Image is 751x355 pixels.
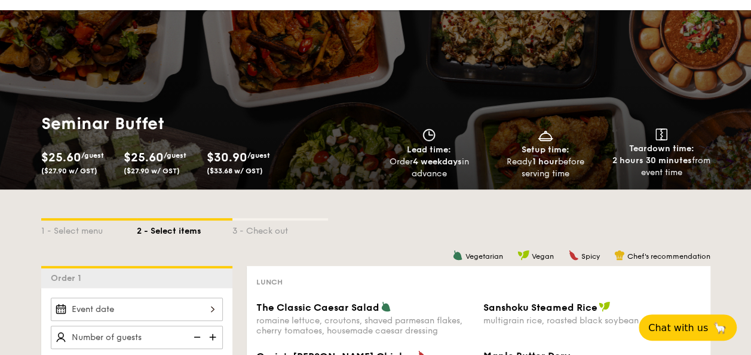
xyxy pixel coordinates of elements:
img: icon-teardown.65201eee.svg [655,128,667,140]
img: icon-vegetarian.fe4039eb.svg [381,301,391,312]
span: The Classic Caesar Salad [256,302,379,313]
span: /guest [247,151,270,160]
span: ($27.90 w/ GST) [124,167,180,175]
span: ($27.90 w/ GST) [41,167,97,175]
input: Event date [51,298,223,321]
span: Vegetarian [465,252,503,261]
div: 3 - Check out [232,221,328,237]
span: $30.90 [207,151,247,165]
div: Order in advance [376,156,483,180]
div: 1 - Select menu [41,221,137,237]
span: Lead time: [407,145,451,155]
strong: 1 hour [532,157,558,167]
div: 2 - Select items [137,221,232,237]
span: Chef's recommendation [627,252,710,261]
span: /guest [81,151,104,160]
input: Number of guests [51,326,223,349]
img: icon-vegan.f8ff3823.svg [517,250,529,261]
span: $25.60 [41,151,81,165]
div: multigrain rice, roasted black soybean [483,316,701,326]
img: icon-add.58712e84.svg [205,326,223,348]
strong: 2 hours 30 minutes [612,155,692,166]
span: Sanshoku Steamed Rice [483,302,597,313]
img: icon-spicy.37a8142b.svg [568,250,579,261]
span: /guest [164,151,186,160]
span: Lunch [256,278,283,286]
span: Setup time: [522,145,569,155]
div: romaine lettuce, croutons, shaved parmesan flakes, cherry tomatoes, housemade caesar dressing [256,316,474,336]
span: 🦙 [713,321,727,335]
img: icon-chef-hat.a58ddaea.svg [614,250,625,261]
span: Spicy [581,252,600,261]
img: icon-dish.430c3a2e.svg [537,128,554,142]
div: Ready before serving time [492,156,599,180]
strong: 4 weekdays [412,157,461,167]
div: from event time [608,155,715,179]
span: ($33.68 w/ GST) [207,167,263,175]
span: Teardown time: [629,143,694,154]
img: icon-clock.2db775ea.svg [420,128,438,142]
img: icon-vegetarian.fe4039eb.svg [452,250,463,261]
h1: Seminar Buffet [41,113,280,134]
button: Chat with us🦙 [639,314,737,341]
span: Chat with us [648,322,708,333]
span: Vegan [532,252,554,261]
span: $25.60 [124,151,164,165]
span: Order 1 [51,273,86,283]
img: icon-vegan.f8ff3823.svg [599,301,611,312]
img: icon-reduce.1d2dbef1.svg [187,326,205,348]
